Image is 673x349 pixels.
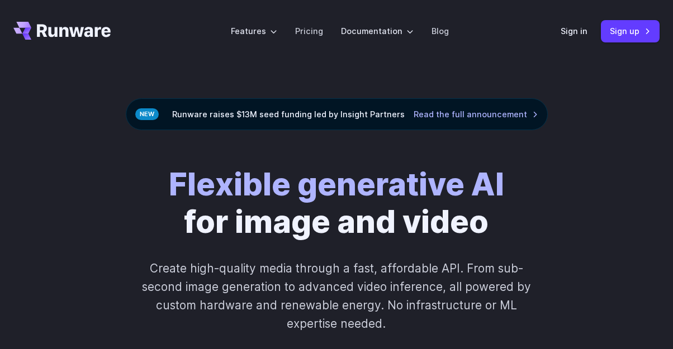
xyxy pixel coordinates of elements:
[169,165,504,203] strong: Flexible generative AI
[561,25,587,37] a: Sign in
[341,25,414,37] label: Documentation
[414,108,538,121] a: Read the full announcement
[295,25,323,37] a: Pricing
[432,25,449,37] a: Blog
[13,22,111,40] a: Go to /
[130,259,543,333] p: Create high-quality media through a fast, affordable API. From sub-second image generation to adv...
[601,20,660,42] a: Sign up
[169,166,504,241] h1: for image and video
[231,25,277,37] label: Features
[126,98,548,130] div: Runware raises $13M seed funding led by Insight Partners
